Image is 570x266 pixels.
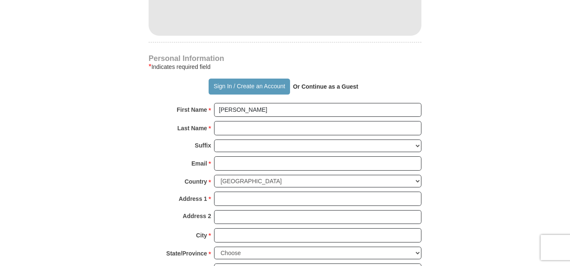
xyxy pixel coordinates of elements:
[293,83,358,90] strong: Or Continue as a Guest
[195,140,211,151] strong: Suffix
[179,193,207,205] strong: Address 1
[185,176,207,187] strong: Country
[196,229,207,241] strong: City
[191,158,207,169] strong: Email
[209,79,290,95] button: Sign In / Create an Account
[166,248,207,259] strong: State/Province
[183,210,211,222] strong: Address 2
[149,62,421,72] div: Indicates required field
[149,55,421,62] h4: Personal Information
[177,104,207,116] strong: First Name
[178,122,207,134] strong: Last Name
